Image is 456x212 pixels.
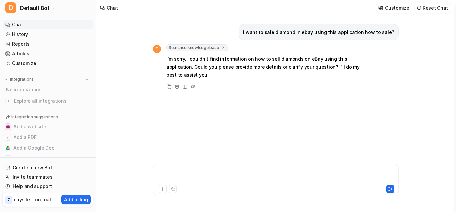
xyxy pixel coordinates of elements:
button: Add a Google DocAdd a Google Doc [3,143,93,153]
a: Reports [3,39,93,49]
span: D [5,2,16,13]
a: Create a new Bot [3,163,93,172]
img: explore all integrations [5,98,12,104]
span: Searched knowledge base [166,44,228,51]
img: reset [417,5,421,10]
p: 7 [7,197,10,203]
button: Add billing [61,195,91,204]
p: Add billing [64,196,88,203]
p: Integrations [10,77,34,82]
a: Articles [3,49,93,58]
img: expand menu [4,77,9,82]
button: Add to ZendeskAdd to Zendesk [3,153,93,164]
p: Customize [385,4,409,11]
button: Customize [376,3,412,13]
button: Integrations [3,76,36,83]
a: Chat [3,20,93,29]
p: i want to sale diamond in ebay using this application how to sale? [243,28,394,36]
button: Reset Chat [415,3,451,13]
img: Add to Zendesk [6,157,10,161]
p: Integration suggestions [11,114,58,120]
span: Explore all integrations [14,96,90,107]
a: Customize [3,59,93,68]
p: days left on trial [14,196,51,203]
button: Add a websiteAdd a website [3,121,93,132]
img: Add a PDF [6,135,10,139]
span: D [153,45,161,53]
p: I'm sorry, I couldn't find information on how to sell diamonds on eBay using this application. Co... [166,55,362,79]
div: Chat [107,4,118,11]
img: customize [378,5,383,10]
div: No integrations [4,84,93,95]
span: Default Bot [20,3,50,13]
a: History [3,30,93,39]
img: Add a Google Doc [6,146,10,150]
a: Help and support [3,182,93,191]
button: Add a PDFAdd a PDF [3,132,93,143]
a: Explore all integrations [3,96,93,106]
a: Invite teammates [3,172,93,182]
img: menu_add.svg [85,77,89,82]
img: Add a website [6,125,10,129]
